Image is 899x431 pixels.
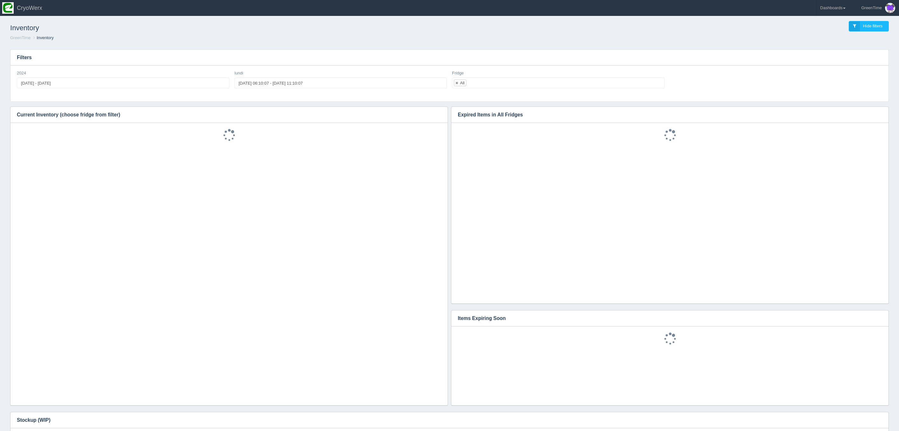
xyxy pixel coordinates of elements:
div: All [460,81,464,85]
img: Profile Picture [885,3,895,13]
h3: Expired Items in All Fridges [451,107,879,123]
h3: Stockup (WIP) [10,412,879,428]
span: CryoWerx [17,5,42,11]
img: so2zg2bv3y2ub16hxtjr.png [2,2,14,14]
h3: Items Expiring Soon [451,310,879,326]
label: lundi [234,70,243,76]
span: Hide filters [863,24,882,28]
div: GreenTime [861,2,882,14]
h3: Current Inventory (choose fridge from filter) [10,107,438,123]
li: Inventory [32,35,53,41]
a: Hide filters [849,21,889,31]
a: GreenTime [10,35,31,40]
label: Fridge [452,70,464,76]
h3: Filters [10,50,889,66]
label: 2024 [17,70,26,76]
h1: Inventory [10,21,449,35]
